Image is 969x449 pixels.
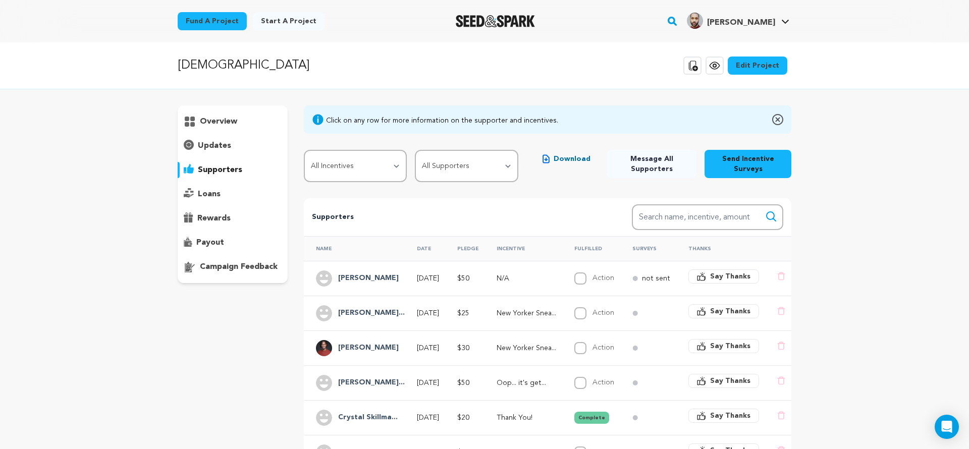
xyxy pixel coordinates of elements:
[316,305,332,321] img: user.png
[457,414,469,421] span: $20
[316,270,332,287] img: user.png
[676,236,765,261] th: Thanks
[417,413,439,423] p: [DATE]
[534,150,599,168] button: Download
[178,12,247,30] a: Fund a project
[178,186,288,202] button: loans
[178,235,288,251] button: payout
[687,13,775,29] div: Ronald H.'s Profile
[707,19,775,27] span: [PERSON_NAME]
[445,236,484,261] th: Pledge
[178,114,288,130] button: overview
[178,57,309,75] p: [DEMOGRAPHIC_DATA]
[338,272,399,285] h4: Adriana Allman
[497,378,556,388] p: Oop... it's getting exclusive!
[198,164,242,176] p: supporters
[417,378,439,388] p: [DATE]
[562,236,620,261] th: Fulfilled
[196,237,224,249] p: payout
[457,345,469,352] span: $30
[178,259,288,275] button: campaign feedback
[615,154,689,174] span: Message All Supporters
[198,188,221,200] p: loans
[338,342,399,354] h4: Joshua-Milo Cox
[316,375,332,391] img: user.png
[688,269,759,284] button: Say Thanks
[632,204,783,230] input: Search name, incentive, amount
[705,150,791,178] button: Send Incentive Surveys
[417,273,439,284] p: [DATE]
[316,410,332,426] img: user.png
[312,211,600,223] p: Supporters
[688,304,759,318] button: Say Thanks
[456,15,535,27] img: Seed&Spark Logo Dark Mode
[457,379,469,386] span: $50
[456,15,535,27] a: Seed&Spark Homepage
[497,413,556,423] p: Thank You!
[497,343,556,353] p: New Yorker Sneak Peek
[497,273,556,284] p: N/A
[304,236,405,261] th: Name
[178,138,288,154] button: updates
[772,114,783,126] img: close-o.svg
[484,236,562,261] th: Incentive
[688,409,759,423] button: Say Thanks
[593,274,614,282] label: Action
[417,343,439,353] p: [DATE]
[338,412,398,424] h4: Crystal Skillman
[574,412,609,424] button: Complete
[593,379,614,386] label: Action
[338,377,405,389] h4: Elena Pontecorvo
[197,212,231,224] p: rewards
[178,162,288,178] button: supporters
[405,236,445,261] th: Date
[710,376,750,386] span: Say Thanks
[935,415,959,439] div: Open Intercom Messenger
[688,374,759,388] button: Say Thanks
[710,306,750,316] span: Say Thanks
[253,12,325,30] a: Start a project
[326,116,558,126] div: Click on any row for more information on the supporter and incentives.
[688,339,759,353] button: Say Thanks
[620,236,676,261] th: Surveys
[554,154,590,164] span: Download
[728,57,787,75] a: Edit Project
[316,340,332,356] img: 41c0be3110a08780.webp
[593,344,614,351] label: Action
[417,308,439,318] p: [DATE]
[687,13,703,29] img: Headshot%20Square.jpg
[457,275,469,282] span: $50
[200,116,237,128] p: overview
[497,308,556,318] p: New Yorker Sneak Peek
[710,341,750,351] span: Say Thanks
[607,150,697,178] button: Message All Supporters
[198,140,231,152] p: updates
[178,210,288,227] button: rewards
[200,261,278,273] p: campaign feedback
[685,11,791,32] span: Ronald H.'s Profile
[642,273,670,284] p: not sent
[710,271,750,282] span: Say Thanks
[685,11,791,29] a: Ronald H.'s Profile
[593,309,614,316] label: Action
[457,310,469,317] span: $25
[338,307,405,319] h4: Juston L Locklear
[710,411,750,421] span: Say Thanks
